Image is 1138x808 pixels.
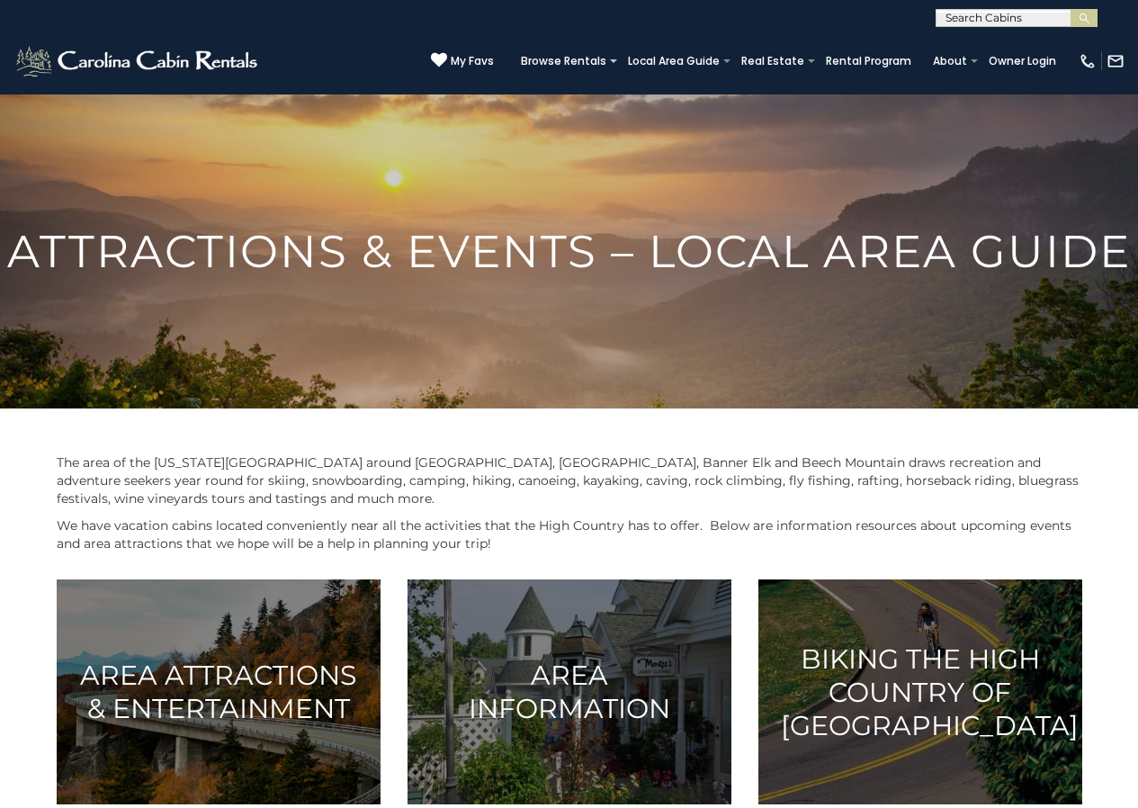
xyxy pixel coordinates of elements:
[1079,52,1097,70] img: phone-regular-white.png
[57,516,1082,552] p: We have vacation cabins located conveniently near all the activities that the High Country has to...
[980,49,1065,74] a: Owner Login
[431,52,494,70] a: My Favs
[408,579,731,804] a: Area Information
[732,49,813,74] a: Real Estate
[758,579,1082,804] a: Biking the High Country of [GEOGRAPHIC_DATA]
[57,579,381,804] a: Area Attractions & Entertainment
[13,43,263,79] img: White-1-2.png
[512,49,615,74] a: Browse Rentals
[924,49,976,74] a: About
[451,53,494,69] span: My Favs
[1107,52,1125,70] img: mail-regular-white.png
[619,49,729,74] a: Local Area Guide
[781,642,1060,742] h3: Biking the High Country of [GEOGRAPHIC_DATA]
[57,453,1082,507] p: The area of the [US_STATE][GEOGRAPHIC_DATA] around [GEOGRAPHIC_DATA], [GEOGRAPHIC_DATA], Banner E...
[817,49,920,74] a: Rental Program
[79,659,358,725] h3: Area Attractions & Entertainment
[430,659,709,725] h3: Area Information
